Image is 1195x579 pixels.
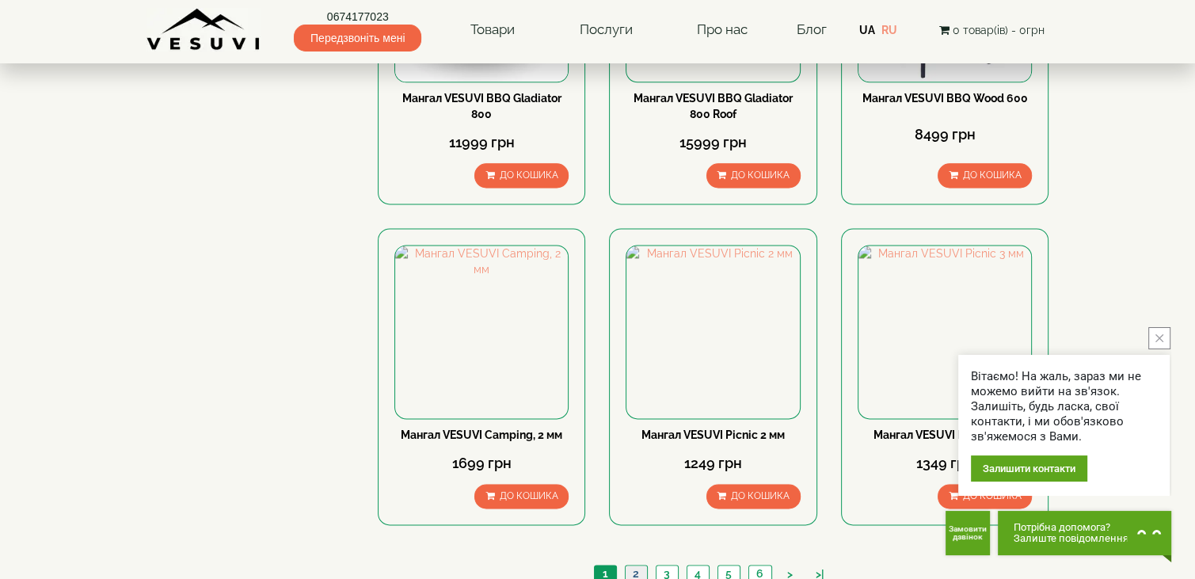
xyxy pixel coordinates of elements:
[626,246,799,418] img: Мангал VESUVI Picnic 2 мм
[294,9,421,25] a: 0674177023
[626,453,800,474] div: 1249 грн
[952,24,1044,36] span: 0 товар(ів) - 0грн
[858,453,1032,474] div: 1349 грн
[499,490,558,501] span: До кошика
[395,246,568,418] img: Мангал VESUVI Camping, 2 мм
[147,8,261,51] img: Завод VESUVI
[401,429,562,441] a: Мангал VESUVI Camping, 2 мм
[938,163,1032,188] button: До кошика
[681,12,763,48] a: Про нас
[563,12,648,48] a: Послуги
[474,163,569,188] button: До кошика
[402,92,561,120] a: Мангал VESUVI BBQ Gladiator 800
[946,511,990,555] button: Get Call button
[796,21,826,37] a: Блог
[962,490,1021,501] span: До кошика
[998,511,1171,555] button: Chat button
[731,170,790,181] span: До кошика
[1014,533,1128,544] span: Залиште повідомлення
[394,132,569,153] div: 11999 грн
[294,25,421,51] span: Передзвоніть мені
[1148,327,1170,349] button: close button
[641,429,785,441] a: Мангал VESUVI Picnic 2 мм
[858,246,1031,418] img: Мангал VESUVI Picnic 3 мм
[394,453,569,474] div: 1699 грн
[934,21,1048,39] button: 0 товар(ів) - 0грн
[626,132,800,153] div: 15999 грн
[971,369,1157,444] div: Вітаємо! На жаль, зараз ми не можемо вийти на зв'язок. Залишіть, будь ласка, свої контакти, і ми ...
[731,490,790,501] span: До кошика
[634,92,793,120] a: Мангал VESUVI BBQ Gladiator 800 Roof
[962,170,1021,181] span: До кошика
[862,92,1028,105] a: Мангал VESUVI BBQ Wood 600
[858,124,1032,145] div: 8499 грн
[881,24,897,36] a: RU
[938,484,1032,509] button: До кошика
[949,525,987,541] span: Замовити дзвінок
[859,24,875,36] a: UA
[706,163,801,188] button: До кошика
[706,484,801,509] button: До кошика
[971,455,1087,482] div: Залишити контакти
[1014,522,1128,533] span: Потрібна допомога?
[873,429,1017,441] a: Мангал VESUVI Picnic 3 мм
[499,170,558,181] span: До кошика
[455,12,531,48] a: Товари
[474,484,569,509] button: До кошика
